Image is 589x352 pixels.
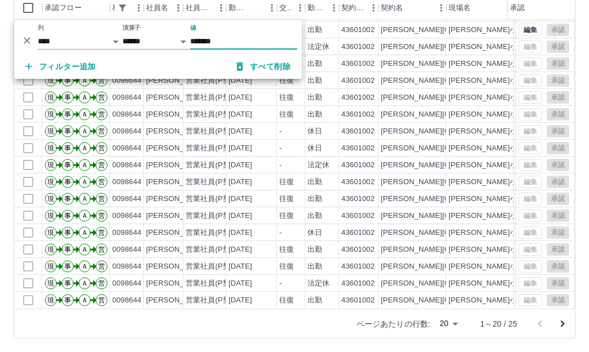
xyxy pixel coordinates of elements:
div: 営業社員(P契約) [186,194,240,204]
div: 43601002 [341,228,375,238]
div: 43601002 [341,25,375,35]
div: - [279,160,282,171]
div: 営業社員(P契約) [186,244,240,255]
div: 休日 [307,143,322,154]
text: Ａ [81,93,88,101]
div: 営業社員(P契約) [186,261,240,272]
div: 往復 [279,194,294,204]
button: 削除 [19,32,36,49]
div: [DATE] [228,211,252,221]
div: 営業社員(P契約) [186,143,240,154]
text: 営 [98,93,105,101]
div: [DATE] [228,194,252,204]
div: [PERSON_NAME] [146,126,208,137]
div: 0098644 [112,211,142,221]
text: 営 [98,246,105,253]
text: 事 [64,229,71,237]
text: 事 [64,77,71,84]
div: 43601002 [341,211,375,221]
text: 事 [64,93,71,101]
div: 往復 [279,109,294,120]
text: 現 [47,212,54,220]
div: 43601002 [341,92,375,103]
div: 法定休 [307,42,329,52]
div: 0098644 [112,75,142,86]
text: 事 [64,262,71,270]
div: [PERSON_NAME][GEOGRAPHIC_DATA] [381,244,520,255]
div: 出勤 [307,109,322,120]
div: [PERSON_NAME][GEOGRAPHIC_DATA] [381,143,520,154]
div: [PERSON_NAME][GEOGRAPHIC_DATA] [381,109,520,120]
div: 法定休 [307,278,329,289]
div: [PERSON_NAME] [146,261,208,272]
text: Ａ [81,161,88,169]
text: 営 [98,161,105,169]
div: 0098644 [112,295,142,306]
div: 法定休 [307,160,329,171]
div: 0098644 [112,228,142,238]
text: 事 [64,195,71,203]
text: Ａ [81,296,88,304]
div: 営業社員(P契約) [186,295,240,306]
div: 0098644 [112,160,142,171]
div: 43601002 [341,160,375,171]
div: [PERSON_NAME] [146,109,208,120]
div: [PERSON_NAME][GEOGRAPHIC_DATA] [381,92,520,103]
text: 営 [98,229,105,237]
text: 事 [64,296,71,304]
div: 往復 [279,211,294,221]
div: 営業社員(P契約) [186,228,240,238]
div: [PERSON_NAME][GEOGRAPHIC_DATA] [381,160,520,171]
text: Ａ [81,144,88,152]
div: 出勤 [307,75,322,86]
div: [PERSON_NAME][GEOGRAPHIC_DATA] [381,25,520,35]
div: 出勤 [307,92,322,103]
div: 43601002 [341,295,375,306]
div: [PERSON_NAME] [146,244,208,255]
text: 現 [47,161,54,169]
p: ページあたりの行数: [357,318,430,329]
div: [PERSON_NAME] [146,160,208,171]
div: [DATE] [228,143,252,154]
div: [PERSON_NAME] [146,92,208,103]
div: 営業社員(P契約) [186,109,240,120]
div: [PERSON_NAME][GEOGRAPHIC_DATA] [381,295,520,306]
div: 0098644 [112,244,142,255]
text: 営 [98,279,105,287]
div: [PERSON_NAME] [146,143,208,154]
div: [PERSON_NAME][GEOGRAPHIC_DATA] [381,177,520,188]
div: 出勤 [307,211,322,221]
text: Ａ [81,279,88,287]
div: 往復 [279,75,294,86]
div: 出勤 [307,25,322,35]
div: 43601002 [341,42,375,52]
div: 営業社員(P契約) [186,126,240,137]
text: Ａ [81,262,88,270]
div: 出勤 [307,295,322,306]
div: 往復 [279,295,294,306]
div: 0098644 [112,278,142,289]
text: Ａ [81,127,88,135]
div: [PERSON_NAME] [146,228,208,238]
text: Ａ [81,110,88,118]
div: 43601002 [341,177,375,188]
div: [PERSON_NAME][GEOGRAPHIC_DATA] [381,75,520,86]
text: Ａ [81,178,88,186]
div: 出勤 [307,244,322,255]
div: 43601002 [341,109,375,120]
div: [PERSON_NAME] [146,278,208,289]
div: [PERSON_NAME][GEOGRAPHIC_DATA] [381,126,520,137]
label: 演算子 [122,24,140,32]
text: 事 [64,161,71,169]
div: [PERSON_NAME] [146,177,208,188]
text: 現 [47,246,54,253]
div: - [279,228,282,238]
text: 営 [98,144,105,152]
text: Ａ [81,77,88,84]
div: 0098644 [112,109,142,120]
div: 出勤 [307,194,322,204]
div: [PERSON_NAME] [146,75,208,86]
text: 営 [98,296,105,304]
div: [DATE] [228,92,252,103]
div: [DATE] [228,228,252,238]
